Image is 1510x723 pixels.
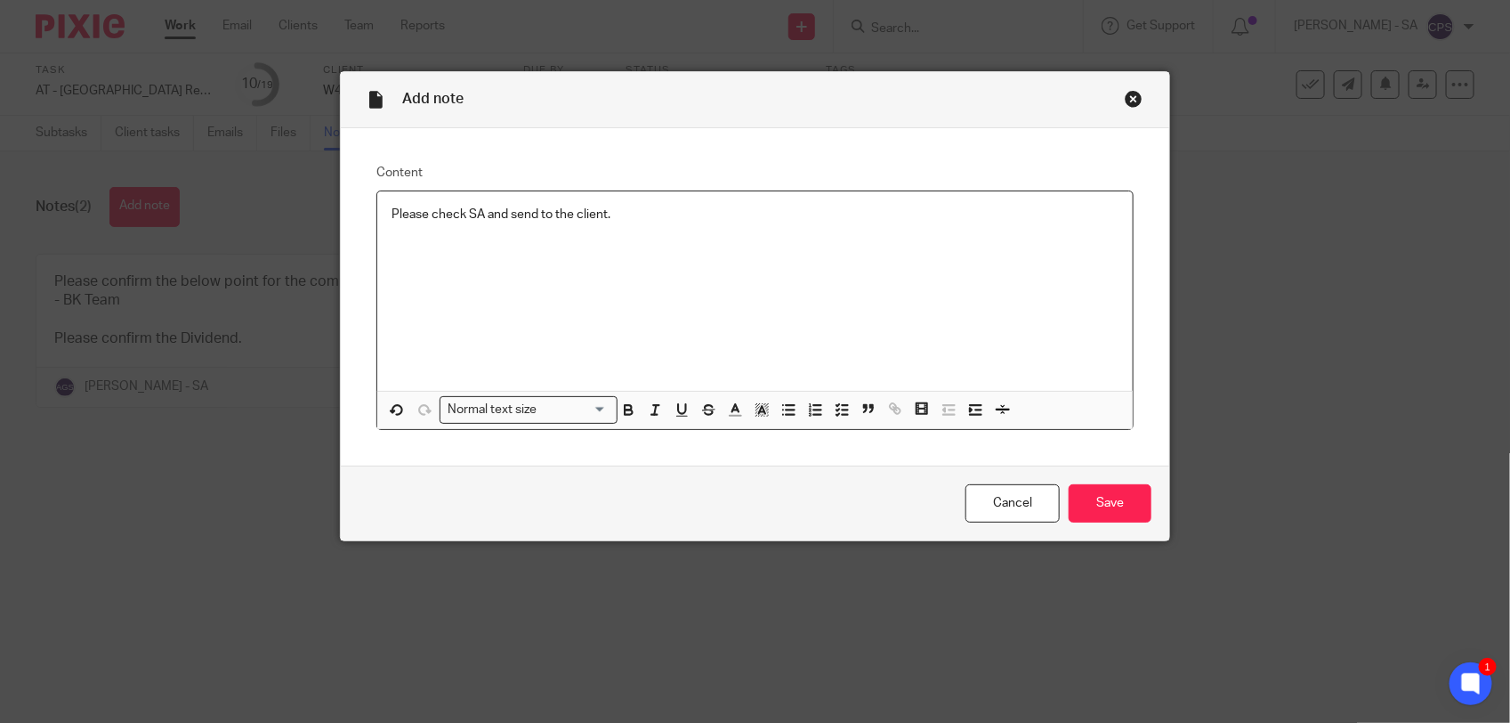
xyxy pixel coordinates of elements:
label: Content [376,164,1134,182]
span: Add note [402,92,464,106]
input: Save [1069,484,1151,523]
div: Search for option [440,396,618,424]
input: Search for option [543,401,607,419]
span: Normal text size [444,401,541,419]
a: Cancel [965,484,1060,523]
div: 1 [1479,658,1497,676]
div: Close this dialog window [1125,90,1143,108]
p: Please check SA and send to the client. [392,206,1118,223]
